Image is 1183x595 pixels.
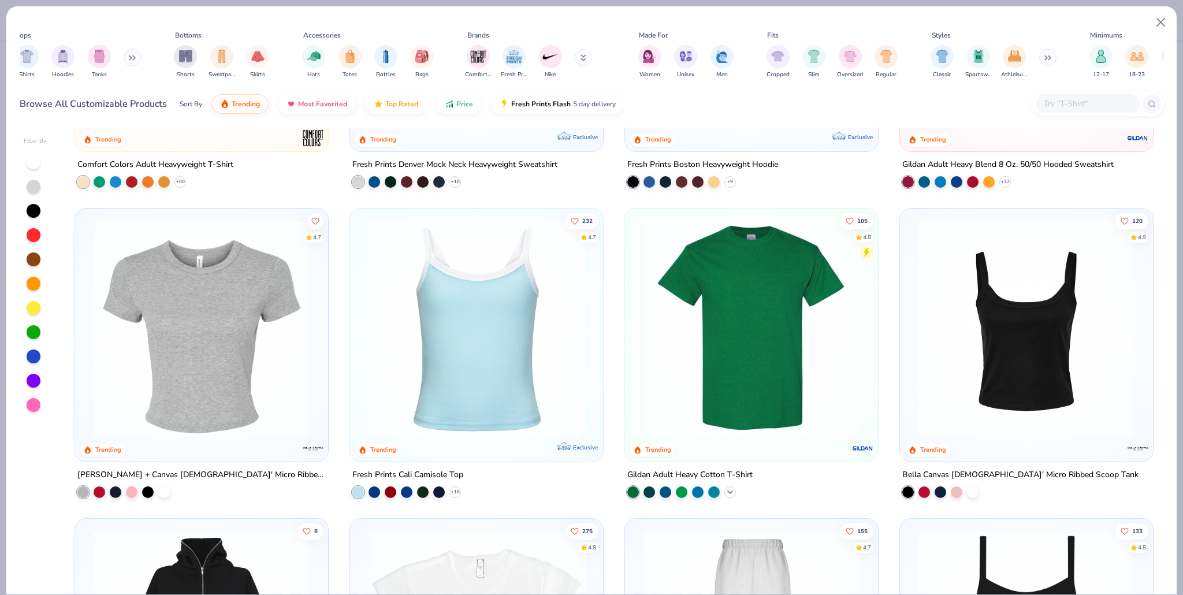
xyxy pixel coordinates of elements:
div: Accessories [303,30,341,40]
img: Bella + Canvas logo [302,436,325,459]
img: 8af284bf-0d00-45ea-9003-ce4b9a3194ad [912,220,1141,438]
img: Fresh Prints Image [505,48,523,65]
button: filter button [501,45,527,79]
button: Like [1115,213,1148,229]
button: filter button [16,45,39,79]
img: Nike Image [542,48,559,65]
span: 8 [315,528,318,534]
div: filter for 12-17 [1089,45,1113,79]
div: [PERSON_NAME] + Canvas [DEMOGRAPHIC_DATA]' Micro Ribbed Baby Tee [77,467,326,482]
div: Fresh Prints Cali Camisole Top [352,467,463,482]
img: Hoodies Image [57,50,69,63]
img: c7959168-479a-4259-8c5e-120e54807d6b [866,220,1096,438]
span: Hats [307,70,320,79]
span: Sweatpants [209,70,235,79]
div: 4.8 [1138,543,1146,552]
div: Fresh Prints Denver Mock Neck Heavyweight Sweatshirt [352,158,557,172]
button: filter button [1125,45,1148,79]
div: Brands [467,30,489,40]
span: Bags [415,70,429,79]
span: + 10 [451,178,460,185]
span: 18-23 [1129,70,1145,79]
img: Classic Image [936,50,949,63]
span: Tanks [92,70,107,79]
div: Made For [639,30,668,40]
span: Most Favorited [298,99,347,109]
div: filter for Bags [411,45,434,79]
span: Trending [232,99,260,109]
div: 4.8 [863,233,871,241]
span: Bottles [376,70,396,79]
div: Sort By [180,99,202,109]
div: filter for Bottles [374,45,397,79]
img: Unisex Image [679,50,693,63]
span: + 60 [176,178,185,185]
img: Bella + Canvas logo [1126,436,1149,459]
div: filter for Nike [539,45,562,79]
button: filter button [302,45,325,79]
button: Most Favorited [278,94,356,114]
img: aa15adeb-cc10-480b-b531-6e6e449d5067 [87,220,317,438]
div: Fits [767,30,779,40]
button: filter button [965,45,992,79]
button: Like [565,523,598,539]
img: 18-23 Image [1130,50,1144,63]
span: 120 [1132,218,1143,224]
div: filter for Sportswear [965,45,992,79]
span: Fresh Prints [501,70,527,79]
span: Totes [343,70,357,79]
img: Cropped Image [771,50,784,63]
div: filter for Athleisure [1001,45,1028,79]
span: Top Rated [385,99,418,109]
input: Try "T-Shirt" [1043,97,1132,110]
div: 4.7 [863,543,871,552]
span: + 37 [1000,178,1009,185]
div: filter for Hats [302,45,325,79]
span: Shorts [177,70,195,79]
div: filter for Slim [802,45,825,79]
span: Exclusive [573,133,598,141]
button: filter button [1001,45,1028,79]
div: filter for Men [710,45,734,79]
img: Women Image [643,50,656,63]
span: 155 [857,528,868,534]
div: filter for Tanks [88,45,111,79]
button: Like [840,213,873,229]
div: Tops [16,30,31,40]
img: Regular Image [880,50,893,63]
span: Unisex [677,70,694,79]
button: filter button [338,45,362,79]
img: a25d9891-da96-49f3-a35e-76288174bf3a [362,220,591,438]
div: Comfort Colors Adult Heavyweight T-Shirt [77,158,233,172]
div: filter for Regular [875,45,898,79]
button: Like [297,523,324,539]
button: Price [436,94,482,114]
img: Skirts Image [251,50,265,63]
button: filter button [638,45,661,79]
div: filter for Unisex [674,45,697,79]
img: Oversized Image [843,50,857,63]
img: Men Image [716,50,728,63]
span: Skirts [250,70,265,79]
div: Filter By [24,137,47,146]
span: Nike [545,70,556,79]
img: flash.gif [500,99,509,109]
button: filter button [802,45,825,79]
span: 232 [582,218,593,224]
div: 4.9 [1138,233,1146,241]
div: filter for 18-23 [1125,45,1148,79]
span: Slim [808,70,820,79]
img: 61d0f7fa-d448-414b-acbf-5d07f88334cb [591,220,821,438]
div: Bottoms [175,30,202,40]
img: Gildan logo [851,436,875,459]
span: 12-17 [1093,70,1109,79]
button: filter button [51,45,75,79]
div: filter for Hoodies [51,45,75,79]
div: Gildan Adult Heavy Cotton T-Shirt [627,467,753,482]
span: 105 [857,218,868,224]
img: trending.gif [220,99,229,109]
span: Women [639,70,660,79]
div: 4.8 [588,543,596,552]
button: filter button [246,45,269,79]
img: Sportswear Image [972,50,985,63]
